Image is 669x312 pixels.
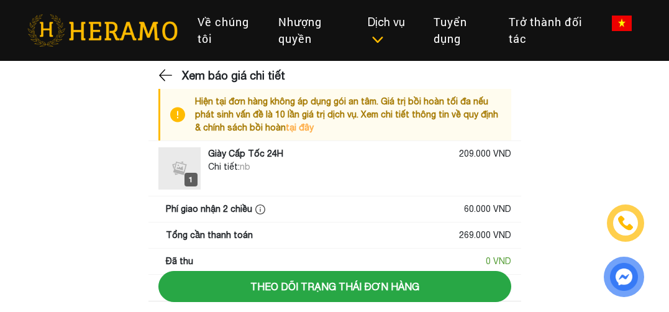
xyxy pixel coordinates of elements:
[459,229,511,242] div: 269.000 VND
[240,162,250,172] span: nb
[368,14,414,47] div: Dịch vụ
[486,255,511,268] div: 0 VND
[286,122,314,132] a: tại đây
[182,60,285,91] h3: Xem báo giá chi tiết
[195,96,498,132] span: Hiện tại đơn hàng không áp dụng gói an tâm. Giá trị bồi hoàn tối đa nếu phát sinh vấn đề là 10 lầ...
[609,206,642,240] a: phone-icon
[166,203,268,216] div: Phí giao nhận 2 chiều
[612,16,632,31] img: vn-flag.png
[459,147,511,160] div: 209.000 VND
[499,9,602,52] a: Trở thành đối tác
[166,229,253,242] div: Tổng cần thanh toán
[424,9,499,52] a: Tuyển dụng
[27,14,178,47] img: heramo-logo.png
[158,271,511,302] button: Theo dõi trạng thái đơn hàng
[464,203,511,216] div: 60.000 VND
[166,255,193,268] div: Đã thu
[158,66,175,85] img: back
[208,162,240,172] span: Chi tiết:
[188,9,268,52] a: Về chúng tôi
[268,9,358,52] a: Nhượng quyền
[255,204,265,214] img: info
[184,173,198,186] div: 1
[371,34,384,46] img: subToggleIcon
[618,216,633,231] img: phone-icon
[170,95,195,134] img: info
[208,147,283,160] div: Giày Cấp Tốc 24H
